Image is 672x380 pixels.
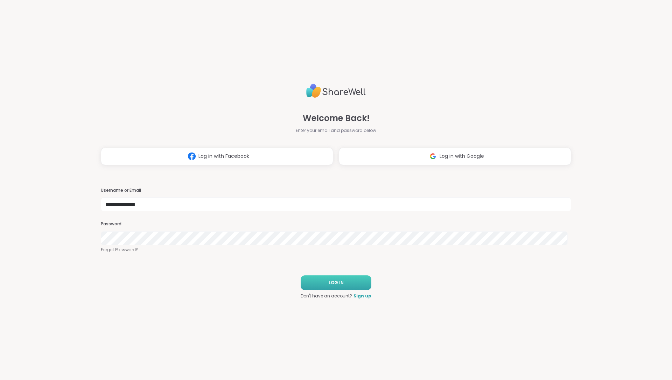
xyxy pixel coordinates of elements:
img: ShareWell Logomark [426,150,440,163]
img: ShareWell Logomark [185,150,198,163]
span: LOG IN [329,280,344,286]
button: LOG IN [301,275,371,290]
a: Forgot Password? [101,247,571,253]
span: Don't have an account? [301,293,352,299]
h3: Password [101,221,571,227]
h3: Username or Email [101,188,571,193]
button: Log in with Facebook [101,148,333,165]
button: Log in with Google [339,148,571,165]
img: ShareWell Logo [306,81,366,101]
span: Welcome Back! [303,112,370,125]
a: Sign up [353,293,371,299]
span: Enter your email and password below [296,127,376,134]
span: Log in with Facebook [198,153,249,160]
span: Log in with Google [440,153,484,160]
